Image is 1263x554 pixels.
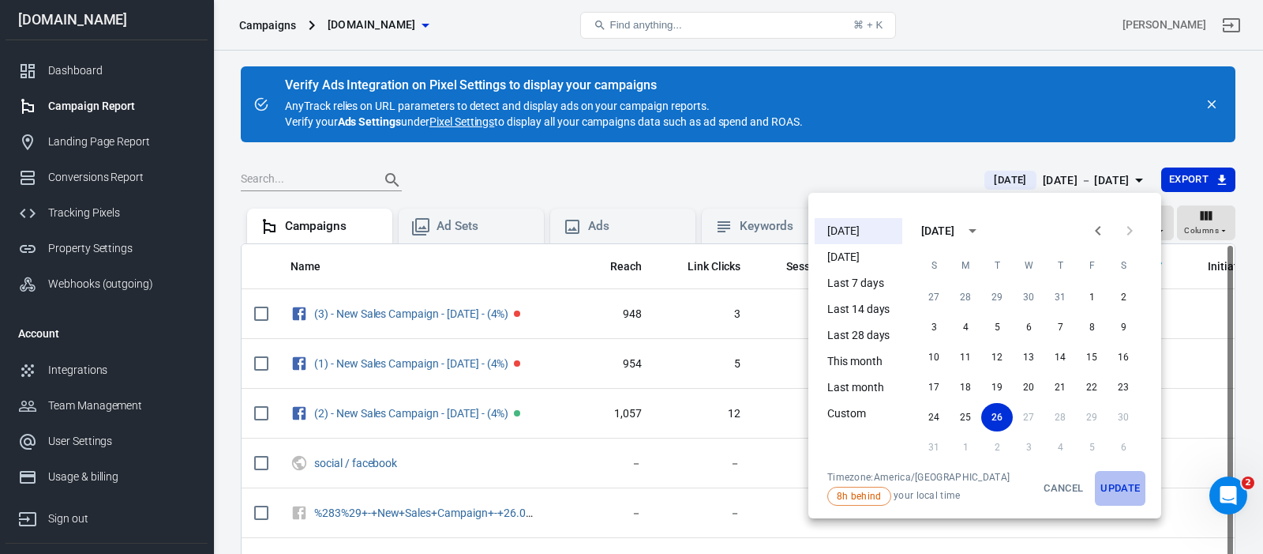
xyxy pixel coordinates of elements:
[981,373,1013,401] button: 19
[815,401,902,427] li: Custom
[815,244,902,270] li: [DATE]
[918,313,950,341] button: 3
[981,313,1013,341] button: 5
[918,343,950,371] button: 10
[918,403,950,432] button: 24
[1044,373,1076,401] button: 21
[950,403,981,432] button: 25
[1044,313,1076,341] button: 7
[1082,215,1114,247] button: Previous month
[1107,343,1139,371] button: 16
[1109,250,1137,281] span: Saturday
[1076,343,1107,371] button: 15
[1076,373,1107,401] button: 22
[981,343,1013,371] button: 12
[950,343,981,371] button: 11
[951,250,980,281] span: Monday
[1046,250,1074,281] span: Thursday
[815,296,902,322] li: Last 14 days
[950,373,981,401] button: 18
[1013,283,1044,311] button: 30
[1077,250,1106,281] span: Friday
[1013,343,1044,371] button: 13
[1107,373,1139,401] button: 23
[1107,283,1139,311] button: 2
[1044,283,1076,311] button: 31
[981,403,1013,432] button: 26
[1076,283,1107,311] button: 1
[815,270,902,296] li: Last 7 days
[827,471,1010,484] div: Timezone: America/[GEOGRAPHIC_DATA]
[1076,313,1107,341] button: 8
[918,373,950,401] button: 17
[1013,313,1044,341] button: 6
[959,217,986,244] button: calendar view is open, switch to year view
[1095,471,1145,506] button: Update
[827,487,1010,506] span: your local time
[950,283,981,311] button: 28
[1107,313,1139,341] button: 9
[920,250,948,281] span: Sunday
[918,283,950,311] button: 27
[1038,471,1089,506] button: Cancel
[815,349,902,375] li: This month
[1242,477,1254,489] span: 2
[831,489,887,503] span: 8h behind
[921,223,954,239] div: [DATE]
[981,283,1013,311] button: 29
[950,313,981,341] button: 4
[815,218,902,244] li: [DATE]
[815,322,902,349] li: Last 28 days
[983,250,1011,281] span: Tuesday
[815,375,902,401] li: Last month
[1044,343,1076,371] button: 14
[1014,250,1043,281] span: Wednesday
[1013,373,1044,401] button: 20
[1209,477,1247,514] iframe: Intercom live chat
